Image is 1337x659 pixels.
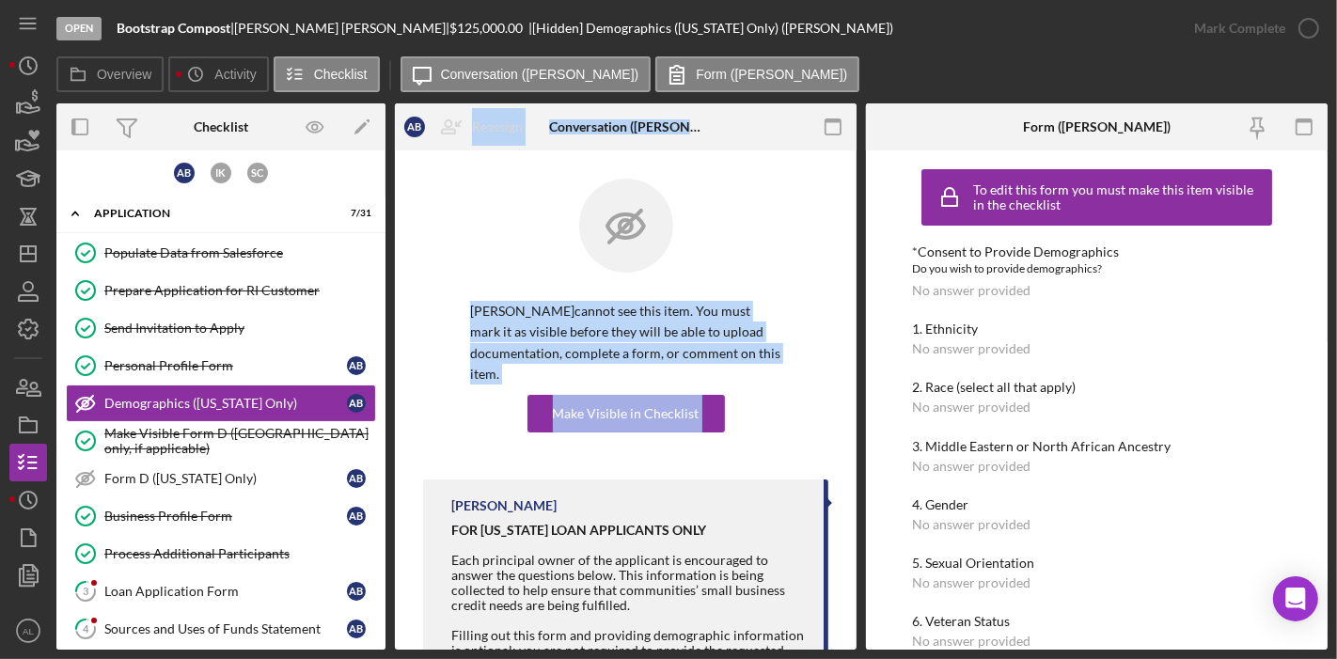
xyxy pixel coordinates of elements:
a: Populate Data from Salesforce [66,234,376,272]
div: No answer provided [912,459,1030,474]
div: Make Visible Form D ([GEOGRAPHIC_DATA] only, if applicable) [104,426,375,456]
label: Activity [214,67,256,82]
div: Application [94,208,324,219]
a: 3Loan Application FormAB [66,573,376,610]
div: Each principal owner of the applicant is encouraged to answer the questions below. This informati... [451,553,805,613]
div: Mark Complete [1194,9,1285,47]
div: A B [347,469,366,488]
div: | [Hidden] Demographics ([US_STATE] Only) ([PERSON_NAME]) [528,21,893,36]
div: 3. Middle Eastern or North African Ancestry [912,439,1282,454]
div: A B [347,356,366,375]
text: AL [23,626,34,636]
div: A B [347,394,366,413]
label: Overview [97,67,151,82]
a: 4Sources and Uses of Funds StatementAB [66,610,376,648]
tspan: 3 [83,585,88,597]
div: S C [247,163,268,183]
div: Process Additional Participants [104,546,375,561]
a: Send Invitation to Apply [66,309,376,347]
div: [PERSON_NAME] [451,498,557,513]
button: AL [9,612,47,650]
button: Form ([PERSON_NAME]) [655,56,859,92]
button: Overview [56,56,164,92]
div: Prepare Application for RI Customer [104,283,375,298]
button: ABReassign [395,108,542,146]
div: No answer provided [912,517,1030,532]
div: 7 / 31 [338,208,371,219]
div: No answer provided [912,283,1030,298]
div: [PERSON_NAME] [PERSON_NAME] | [234,21,449,36]
a: Personal Profile FormAB [66,347,376,384]
a: Process Additional Participants [66,535,376,573]
div: 4. Gender [912,497,1282,512]
div: A B [347,582,366,601]
div: Business Profile Form [104,509,347,524]
div: Populate Data from Salesforce [104,245,375,260]
div: Reassign [472,108,523,146]
button: Make Visible in Checklist [527,395,725,432]
div: Sources and Uses of Funds Statement [104,621,347,636]
div: 6. Veteran Status [912,614,1282,629]
a: Business Profile FormAB [66,497,376,535]
button: Activity [168,56,268,92]
strong: FOR [US_STATE] LOAN APPLICANTS ONLY [451,522,706,538]
label: Checklist [314,67,368,82]
div: Make Visible in Checklist [553,395,700,432]
div: | [117,21,234,36]
div: Send Invitation to Apply [104,321,375,336]
div: Checklist [194,119,248,134]
button: Checklist [274,56,380,92]
div: Open [56,17,102,40]
button: Mark Complete [1175,9,1328,47]
div: A B [404,117,425,137]
label: Conversation ([PERSON_NAME]) [441,67,639,82]
a: Form D ([US_STATE] Only)AB [66,460,376,497]
div: I K [211,163,231,183]
div: A B [174,163,195,183]
a: Make Visible Form D ([GEOGRAPHIC_DATA] only, if applicable) [66,422,376,460]
a: Demographics ([US_STATE] Only)AB [66,384,376,422]
div: *Consent to Provide Demographics [912,244,1282,259]
div: Conversation ([PERSON_NAME]) [549,119,703,134]
div: 5. Sexual Orientation [912,556,1282,571]
tspan: 4 [83,622,89,635]
div: No answer provided [912,634,1030,649]
div: Demographics ([US_STATE] Only) [104,396,347,411]
div: A B [347,620,366,638]
div: To edit this form you must make this item visible in the checklist [973,182,1267,212]
button: Conversation ([PERSON_NAME]) [401,56,652,92]
div: A B [347,507,366,526]
div: Form D ([US_STATE] Only) [104,471,347,486]
div: Form ([PERSON_NAME]) [1023,119,1171,134]
div: Open Intercom Messenger [1273,576,1318,621]
div: No answer provided [912,400,1030,415]
div: No answer provided [912,575,1030,590]
p: [PERSON_NAME] cannot see this item. You must mark it as visible before they will be able to uploa... [470,301,781,385]
a: Prepare Application for RI Customer [66,272,376,309]
label: Form ([PERSON_NAME]) [696,67,847,82]
div: $125,000.00 [449,21,528,36]
div: Personal Profile Form [104,358,347,373]
div: 2. Race (select all that apply) [912,380,1282,395]
div: 1. Ethnicity [912,322,1282,337]
div: Do you wish to provide demographics? [912,259,1282,278]
b: Bootstrap Compost [117,20,230,36]
div: Loan Application Form [104,584,347,599]
div: No answer provided [912,341,1030,356]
